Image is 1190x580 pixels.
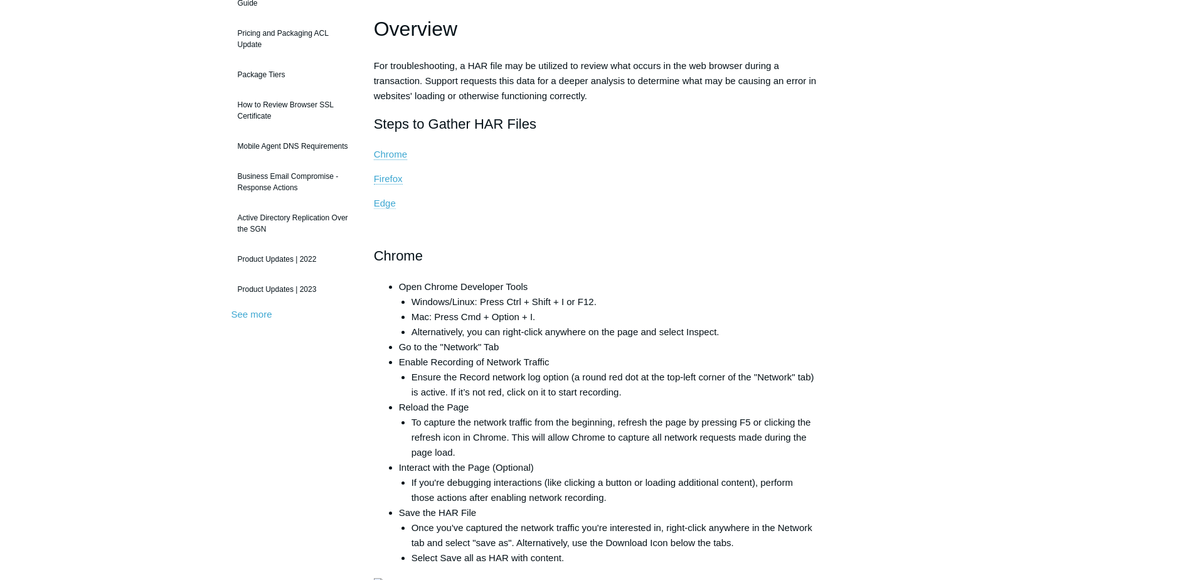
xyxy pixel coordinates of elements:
a: Product Updates | 2022 [231,247,355,271]
li: Interact with the Page (Optional) [399,460,817,505]
h2: Chrome [374,245,817,267]
li: Windows/Linux: Press Ctrl + Shift + I or F12. [412,294,817,309]
li: Reload the Page [399,400,817,460]
li: Enable Recording of Network Traffic [399,355,817,400]
li: Once you've captured the network traffic you're interested in, right-click anywhere in the Networ... [412,520,817,550]
li: Open Chrome Developer Tools [399,279,817,340]
li: Save the HAR File [399,505,817,566]
a: Business Email Compromise - Response Actions [231,164,355,200]
a: Chrome [374,149,407,160]
a: Edge [374,198,396,209]
li: Go to the "Network" Tab [399,340,817,355]
a: See more [231,309,272,320]
li: Select Save all as HAR with content. [412,550,817,566]
a: Active Directory Replication Over the SGN [231,206,355,241]
a: Pricing and Packaging ACL Update [231,21,355,56]
a: How to Review Browser SSL Certificate [231,93,355,128]
a: Package Tiers [231,63,355,87]
h2: Steps to Gather HAR Files [374,113,817,135]
li: Alternatively, you can right-click anywhere on the page and select Inspect. [412,325,817,340]
li: To capture the network traffic from the beginning, refresh the page by pressing F5 or clicking th... [412,415,817,460]
a: Product Updates | 2023 [231,277,355,301]
a: Mobile Agent DNS Requirements [231,134,355,158]
li: Mac: Press Cmd + Option + I. [412,309,817,325]
h1: Overview [374,13,817,45]
p: For troubleshooting, a HAR file may be utilized to review what occurs in the web browser during a... [374,58,817,104]
li: If you're debugging interactions (like clicking a button or loading additional content), perform ... [412,475,817,505]
a: Firefox [374,173,403,185]
li: Ensure the Record network log option (a round red dot at the top-left corner of the "Network" tab... [412,370,817,400]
